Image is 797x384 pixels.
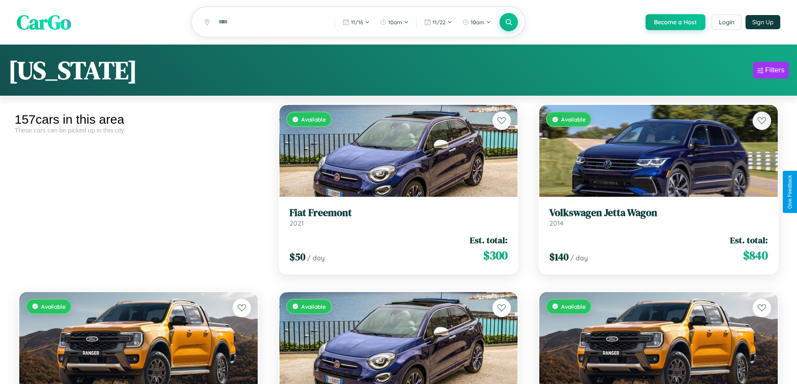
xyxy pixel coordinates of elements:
span: $ 840 [743,247,768,264]
span: Available [301,303,326,310]
span: $ 300 [483,247,507,264]
span: Available [561,303,586,310]
span: CarGo [17,8,71,36]
div: Give Feedback [787,175,793,209]
span: 10am [471,19,484,25]
span: Available [561,116,586,123]
span: 10am [388,19,402,25]
span: 2021 [290,219,304,227]
span: 11 / 16 [351,19,363,25]
button: 10am [376,15,413,29]
a: Fiat Freemont2021 [290,207,508,227]
span: / day [570,254,588,262]
button: Become a Host [646,14,705,30]
button: 10am [458,15,495,29]
span: Available [41,303,66,310]
a: Volkswagen Jetta Wagon2014 [549,207,768,227]
span: Est. total: [470,234,507,246]
button: 11/22 [420,15,456,29]
h1: [US_STATE] [8,53,137,87]
h3: Fiat Freemont [290,207,508,219]
span: $ 140 [549,250,569,264]
div: 157 cars in this area [15,112,262,127]
button: Login [712,15,741,30]
div: These cars can be picked up in this city. [15,127,262,134]
button: Filters [753,62,789,79]
span: 11 / 22 [433,19,446,25]
button: Sign Up [746,15,780,29]
span: $ 50 [290,250,305,264]
span: Est. total: [730,234,768,246]
div: Filters [765,66,784,74]
button: 11/16 [338,15,374,29]
span: Available [301,116,326,123]
span: 2014 [549,219,564,227]
span: / day [307,254,325,262]
h3: Volkswagen Jetta Wagon [549,207,768,219]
